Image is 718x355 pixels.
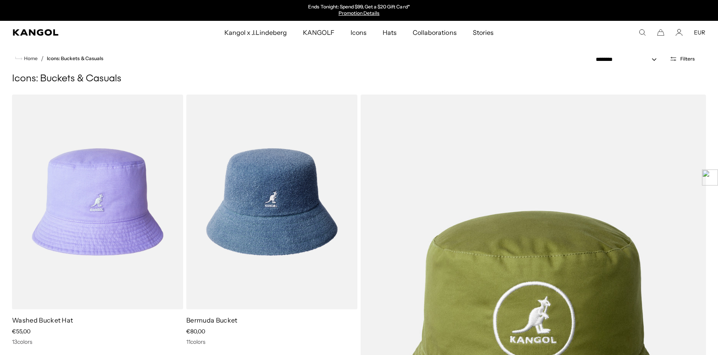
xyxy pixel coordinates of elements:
span: Filters [680,56,695,62]
a: Kangol x J.Lindeberg [216,21,295,44]
h1: Icons: Buckets & Casuals [12,73,706,85]
span: KANGOLF [303,21,335,44]
img: Washed Bucket Hat [12,95,183,309]
div: Announcement [276,4,442,17]
span: €55,00 [12,328,30,335]
span: Icons [351,21,367,44]
a: Bermuda Bucket [186,316,237,324]
span: Stories [473,21,494,44]
a: Collaborations [405,21,464,44]
a: Home [15,55,38,62]
a: Stories [465,21,502,44]
a: Hats [375,21,405,44]
span: Hats [383,21,397,44]
div: 13 colors [12,338,183,345]
button: Open filters [665,55,700,63]
span: Home [22,56,38,61]
div: 11 colors [186,338,357,345]
span: Collaborations [413,21,456,44]
img: logo.png [702,169,718,186]
img: Bermuda Bucket [186,95,357,309]
a: Icons: Buckets & Casuals [47,56,103,61]
span: €80,00 [186,328,205,335]
summary: Search here [639,29,646,36]
a: Promotion Details [339,10,379,16]
button: Cart [657,29,664,36]
select: Sort by: Featured [593,55,665,64]
button: EUR [694,29,705,36]
a: Washed Bucket Hat [12,316,73,324]
a: Account [676,29,683,36]
a: Icons [343,21,375,44]
a: Kangol [13,29,149,36]
li: / [38,54,44,63]
a: KANGOLF [295,21,343,44]
p: Ends Tonight: Spend $99, Get a $20 Gift Card* [308,4,409,10]
slideshow-component: Announcement bar [276,4,442,17]
div: 1 of 2 [276,4,442,17]
span: Kangol x J.Lindeberg [224,21,287,44]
